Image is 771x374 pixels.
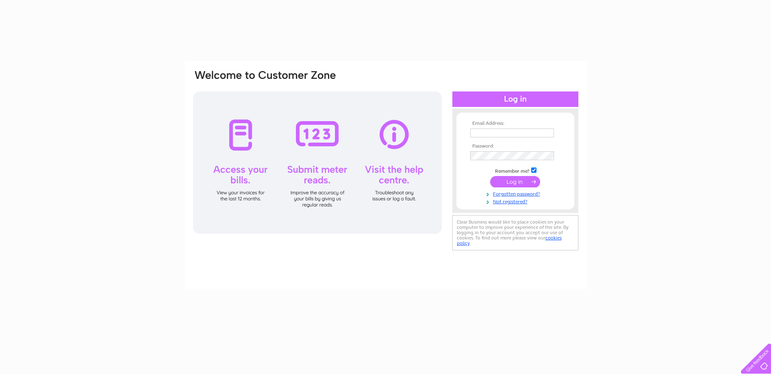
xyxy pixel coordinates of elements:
[452,215,578,250] div: Clear Business would like to place cookies on your computer to improve your experience of the sit...
[470,197,563,205] a: Not registered?
[457,235,562,246] a: cookies policy
[470,189,563,197] a: Forgotten password?
[490,176,540,187] input: Submit
[468,121,563,126] th: Email Address:
[468,144,563,149] th: Password:
[468,166,563,174] td: Remember me?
